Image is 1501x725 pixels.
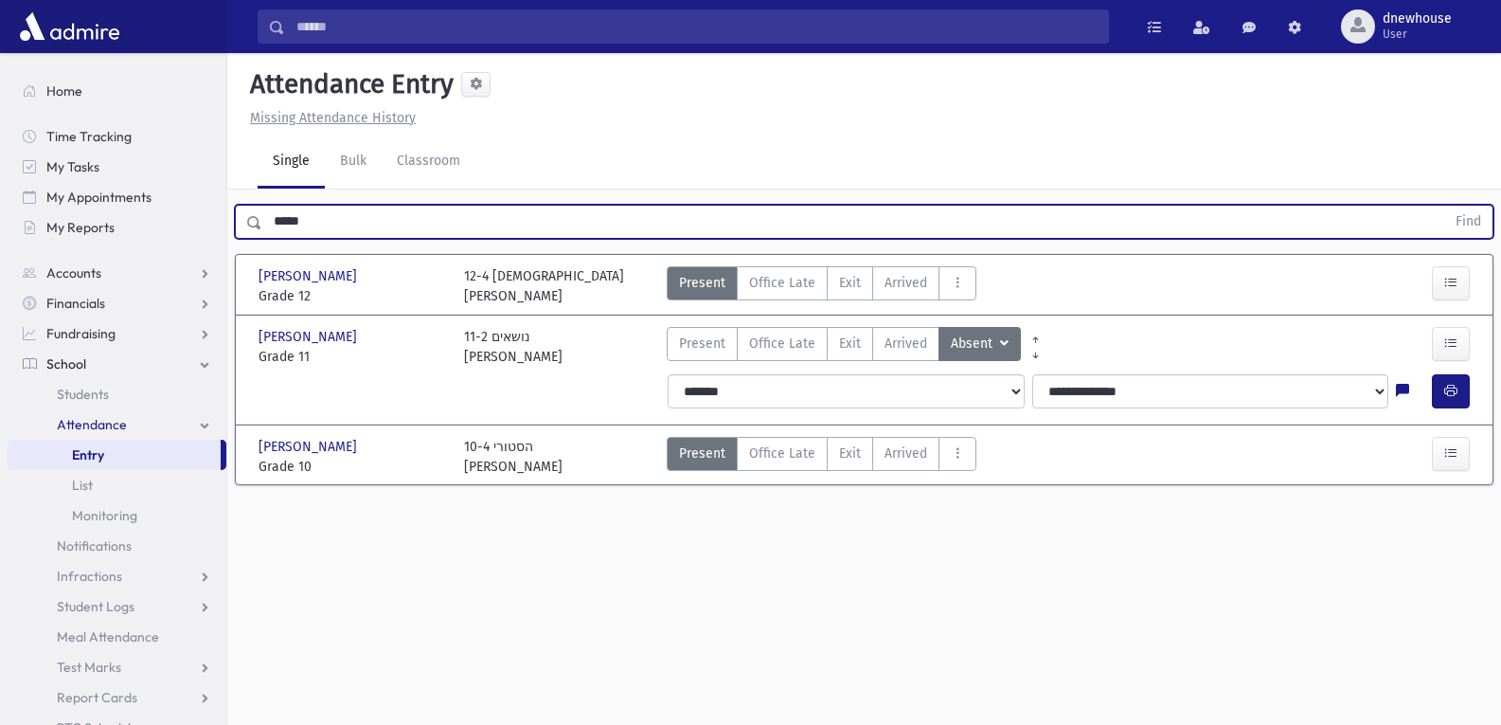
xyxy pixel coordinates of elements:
span: Absent [951,334,996,354]
span: Entry [72,446,104,463]
a: My Reports [8,212,226,243]
span: Office Late [749,273,815,293]
a: Time Tracking [8,121,226,152]
span: Arrived [885,444,927,463]
a: Classroom [382,136,475,189]
span: Meal Attendance [57,628,159,645]
h5: Attendance Entry [242,68,454,100]
a: Infractions [8,561,226,591]
div: 10-4 הסטורי [PERSON_NAME] [464,437,563,477]
span: Grade 10 [259,457,445,477]
span: Report Cards [57,689,137,706]
a: Meal Attendance [8,622,226,652]
span: Time Tracking [46,128,132,145]
span: Home [46,82,82,100]
span: My Appointments [46,189,152,206]
a: My Tasks [8,152,226,182]
span: Exit [839,334,861,353]
span: [PERSON_NAME] [259,266,361,286]
span: Test Marks [57,659,121,676]
span: My Reports [46,219,115,236]
a: Accounts [8,258,226,288]
a: Notifications [8,531,226,561]
span: Notifications [57,537,132,554]
span: Office Late [749,444,815,463]
span: Financials [46,295,105,312]
a: School [8,349,226,379]
span: List [72,477,93,494]
a: Missing Attendance History [242,110,416,126]
span: Exit [839,273,861,293]
a: Student Logs [8,591,226,622]
div: 12-4 [DEMOGRAPHIC_DATA] [PERSON_NAME] [464,266,624,306]
span: School [46,355,86,372]
a: Test Marks [8,652,226,682]
span: [PERSON_NAME] [259,437,361,457]
span: Grade 12 [259,286,445,306]
a: Students [8,379,226,409]
span: [PERSON_NAME] [259,327,361,347]
span: Exit [839,444,861,463]
div: AttTypes [667,266,976,306]
span: Student Logs [57,598,134,615]
a: My Appointments [8,182,226,212]
a: Fundraising [8,318,226,349]
a: Report Cards [8,682,226,713]
a: Single [258,136,325,189]
span: Monitoring [72,507,137,524]
input: Search [285,9,1108,44]
span: Grade 11 [259,347,445,367]
span: Present [679,334,725,353]
span: Arrived [885,273,927,293]
div: AttTypes [667,437,976,477]
a: Attendance [8,409,226,440]
div: AttTypes [667,327,1021,367]
span: Present [679,444,725,463]
button: Find [1444,206,1492,238]
span: Students [57,386,109,403]
img: AdmirePro [15,8,124,45]
button: Absent [938,327,1021,361]
span: Fundraising [46,325,116,342]
span: My Tasks [46,158,99,175]
a: Financials [8,288,226,318]
u: Missing Attendance History [250,110,416,126]
a: List [8,470,226,500]
span: Accounts [46,264,101,281]
span: Office Late [749,334,815,353]
div: 11-2 נושאים [PERSON_NAME] [464,327,563,367]
span: Infractions [57,568,122,585]
span: Arrived [885,334,927,353]
a: Entry [8,440,221,470]
span: Present [679,273,725,293]
a: Bulk [325,136,382,189]
a: Home [8,76,226,106]
a: Monitoring [8,500,226,531]
span: Attendance [57,416,127,433]
span: dnewhouse [1383,11,1452,27]
span: User [1383,27,1452,42]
